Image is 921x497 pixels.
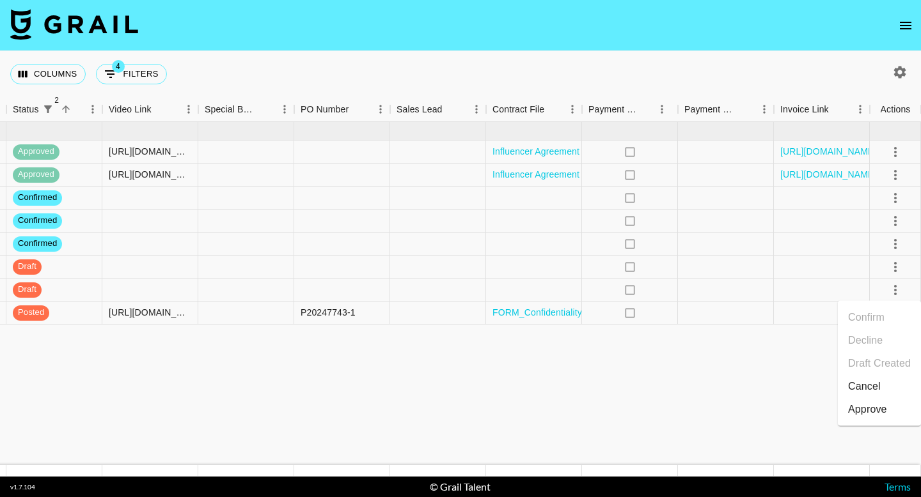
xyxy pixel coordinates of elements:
[39,100,57,118] div: 2 active filters
[102,97,198,122] div: Video Link
[205,97,257,122] div: Special Booking Type
[492,97,544,122] div: Contract File
[870,97,921,122] div: Actions
[13,169,59,181] span: approved
[152,100,169,118] button: Sort
[13,238,62,250] span: confirmed
[848,402,887,417] div: Approve
[10,9,138,40] img: Grail Talent
[13,284,42,296] span: draft
[430,480,491,493] div: © Grail Talent
[198,97,294,122] div: Special Booking Type
[885,279,906,301] button: select merge strategy
[881,97,911,122] div: Actions
[397,97,443,122] div: Sales Lead
[678,97,774,122] div: Payment Sent Date
[96,64,167,84] button: Show filters
[582,97,678,122] div: Payment Sent
[885,210,906,232] button: select merge strategy
[885,233,906,255] button: select merge strategy
[13,307,49,319] span: posted
[112,60,125,73] span: 4
[13,146,59,158] span: approved
[780,168,877,181] a: [URL][DOMAIN_NAME]
[294,97,390,122] div: PO Number
[257,100,275,118] button: Sort
[13,261,42,273] span: draft
[13,192,62,204] span: confirmed
[467,100,486,119] button: Menu
[838,375,921,398] li: Cancel
[885,141,906,163] button: select merge strategy
[6,97,102,122] div: Status
[885,480,911,493] a: Terms
[390,97,486,122] div: Sales Lead
[638,100,656,118] button: Sort
[83,100,102,119] button: Menu
[885,256,906,278] button: select merge strategy
[371,100,390,119] button: Menu
[774,97,870,122] div: Invoice Link
[109,97,152,122] div: Video Link
[109,306,191,319] div: https://www.instagram.com/p/DOwtb6gkkHD/
[829,100,847,118] button: Sort
[851,100,870,119] button: Menu
[275,100,294,119] button: Menu
[492,145,826,158] a: Influencer Agreement - Collaboration with [PERSON_NAME] for BEAM [DATE].pdf
[652,100,672,119] button: Menu
[13,215,62,227] span: confirmed
[492,168,849,181] a: Influencer Agreement - Collaboration with [PERSON_NAME] for Heart & Soil [DATE].pdf
[13,97,39,122] div: Status
[755,100,774,119] button: Menu
[179,100,198,119] button: Menu
[10,64,86,84] button: Select columns
[544,100,562,118] button: Sort
[780,145,877,158] a: [URL][DOMAIN_NAME]
[885,164,906,186] button: select merge strategy
[563,100,582,119] button: Menu
[10,483,35,491] div: v 1.7.104
[39,100,57,118] button: Show filters
[780,97,829,122] div: Invoice Link
[443,100,460,118] button: Sort
[109,145,191,158] div: https://www.instagram.com/reel/DPPo8WajL7W/?igsh=MTN2MGh1cjMwNmlwNg%3D%3D
[109,168,191,181] div: https://www.instagram.com/p/DPTpMSgjtcC/
[684,97,737,122] div: Payment Sent Date
[486,97,582,122] div: Contract File
[57,100,75,118] button: Sort
[51,94,63,107] span: 2
[588,97,638,122] div: Payment Sent
[893,13,918,38] button: open drawer
[737,100,755,118] button: Sort
[349,100,366,118] button: Sort
[885,187,906,209] button: select merge strategy
[492,306,693,319] a: FORM_Confidentiality Agreement.docx (1) (1).pdf
[301,97,349,122] div: PO Number
[301,306,356,319] div: P20247743-1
